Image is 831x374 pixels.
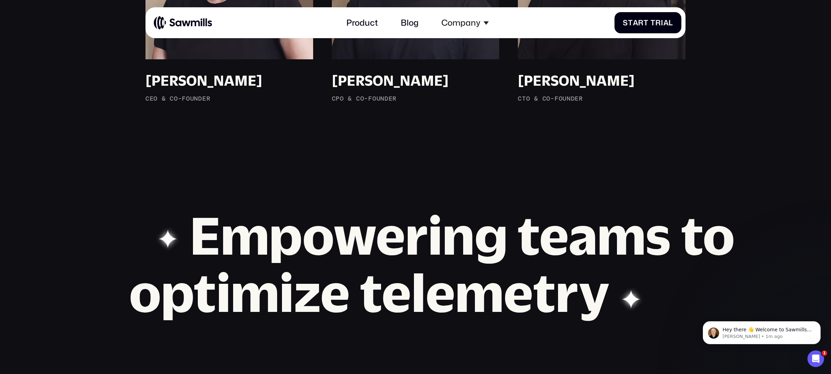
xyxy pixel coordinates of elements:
[655,18,661,27] span: r
[145,95,313,103] div: CEO & Co-Founder
[638,18,644,27] span: r
[92,264,647,321] div: optimize telemetry
[669,18,673,27] span: l
[807,350,824,367] iframe: Intercom live chat
[651,18,655,27] span: T
[663,18,669,27] span: a
[623,18,628,27] span: S
[332,95,500,103] div: CPO & Co-Founder
[822,350,827,356] span: 1
[628,18,633,27] span: t
[692,307,831,355] iframe: Intercom notifications message
[518,95,686,103] div: CTO & Co-Founder
[644,18,648,27] span: t
[435,11,495,34] div: Company
[152,207,772,264] div: Empowering teams to
[340,11,384,34] a: Product
[633,18,638,27] span: a
[441,18,480,28] div: Company
[395,11,425,34] a: Blog
[661,18,663,27] span: i
[615,12,681,33] a: StartTrial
